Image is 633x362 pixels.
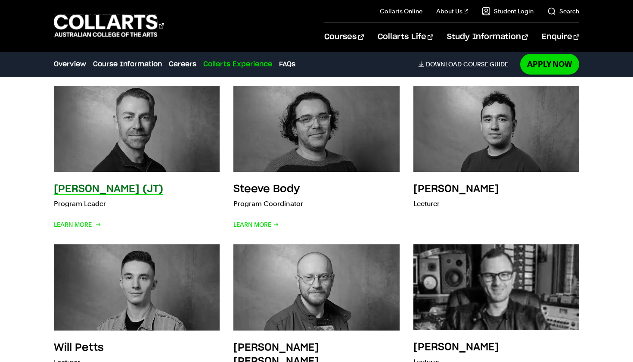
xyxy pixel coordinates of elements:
a: Study Information [447,23,528,51]
span: Download [426,60,462,68]
a: About Us [436,7,468,16]
p: Lecturer [413,198,499,210]
a: Search [547,7,579,16]
a: [PERSON_NAME] (JT) Program Leader Learn More [54,86,220,231]
a: Courses [324,23,363,51]
h3: Will Petts [54,343,104,353]
a: Steeve Body Program Coordinator Learn More [233,86,399,231]
a: Careers [169,59,196,69]
a: FAQs [279,59,295,69]
span: Learn More [233,218,279,231]
a: Collarts Experience [203,59,272,69]
span: Learn More [54,218,99,231]
a: Enquire [542,23,579,51]
a: Collarts Life [378,23,433,51]
h3: [PERSON_NAME] [413,342,499,353]
a: DownloadCourse Guide [418,60,515,68]
p: Program Leader [54,198,163,210]
div: Go to homepage [54,13,164,38]
p: Program Coordinator [233,198,303,210]
a: Collarts Online [380,7,422,16]
h3: [PERSON_NAME] (JT) [54,184,163,194]
h3: [PERSON_NAME] [413,184,499,194]
a: Student Login [482,7,534,16]
a: Overview [54,59,86,69]
h3: Steeve Body [233,184,300,194]
a: Course Information [93,59,162,69]
a: Apply Now [520,54,579,74]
